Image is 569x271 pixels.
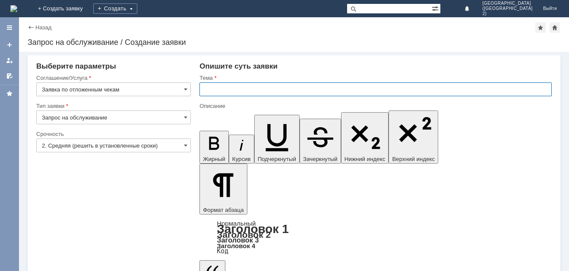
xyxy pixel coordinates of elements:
[35,24,51,31] a: Назад
[229,135,254,164] button: Курсив
[392,156,435,162] span: Верхний индекс
[217,222,289,236] a: Заголовок 1
[389,110,438,164] button: Верхний индекс
[341,112,389,164] button: Нижний индекс
[203,156,225,162] span: Жирный
[482,6,532,11] span: ([GEOGRAPHIC_DATA]
[36,103,189,109] div: Тип заявки
[482,11,532,16] span: 2)
[36,62,116,70] span: Выберите параметры
[3,38,16,52] a: Создать заявку
[432,4,440,12] span: Расширенный поиск
[10,5,17,12] a: Перейти на домашнюю страницу
[303,156,338,162] span: Зачеркнутый
[3,54,16,67] a: Мои заявки
[203,207,243,213] span: Формат абзаца
[3,69,16,83] a: Мои согласования
[232,156,251,162] span: Курсив
[258,156,296,162] span: Подчеркнутый
[482,1,532,6] span: [GEOGRAPHIC_DATA]
[28,38,560,47] div: Запрос на обслуживание / Создание заявки
[217,230,271,239] a: Заголовок 2
[10,5,17,12] img: logo
[300,119,341,164] button: Зачеркнутый
[199,164,247,214] button: Формат абзаца
[199,75,550,81] div: Тема
[36,131,189,137] div: Срочность
[199,221,552,254] div: Формат абзаца
[217,247,228,255] a: Код
[550,22,560,33] div: Сделать домашней страницей
[217,236,259,244] a: Заголовок 3
[254,115,300,164] button: Подчеркнутый
[345,156,386,162] span: Нижний индекс
[36,75,189,81] div: Соглашение/Услуга
[535,22,546,33] div: Добавить в избранное
[217,242,255,249] a: Заголовок 4
[199,62,278,70] span: Опишите суть заявки
[93,3,137,14] div: Создать
[199,103,550,109] div: Описание
[199,131,229,164] button: Жирный
[217,220,256,227] a: Нормальный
